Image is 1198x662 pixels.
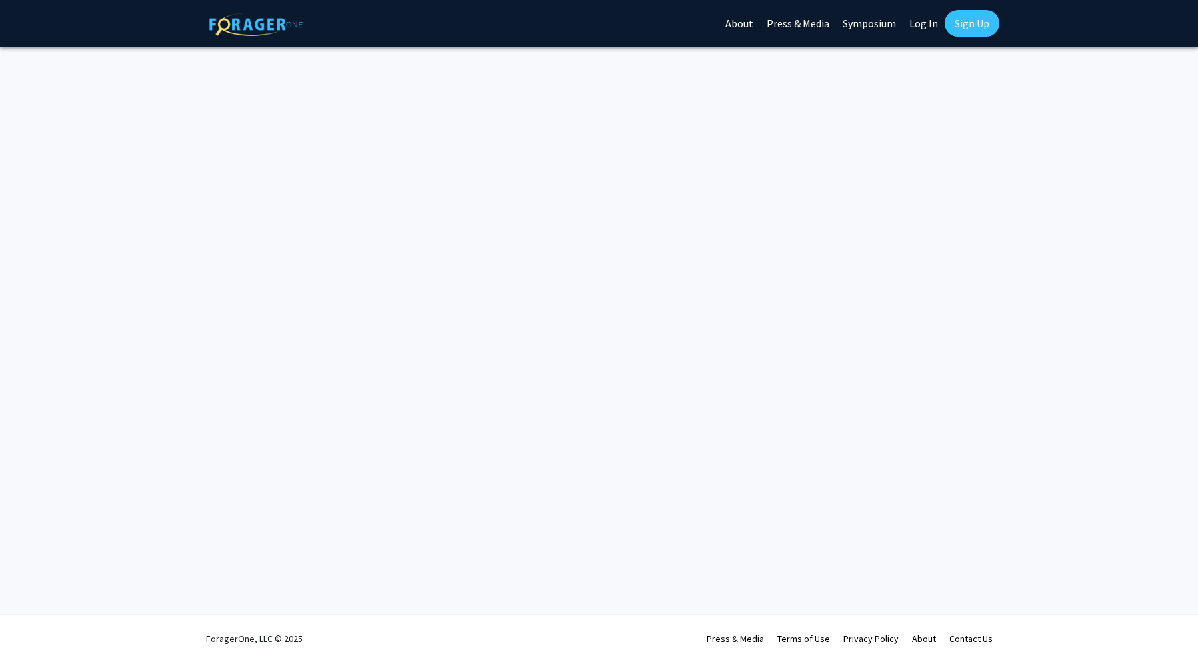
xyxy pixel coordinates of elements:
a: Terms of Use [777,633,830,645]
a: Press & Media [707,633,764,645]
div: ForagerOne, LLC © 2025 [206,615,303,662]
a: Contact Us [949,633,993,645]
a: About [912,633,936,645]
a: Privacy Policy [843,633,899,645]
img: ForagerOne Logo [209,13,303,36]
a: Sign Up [945,10,999,37]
